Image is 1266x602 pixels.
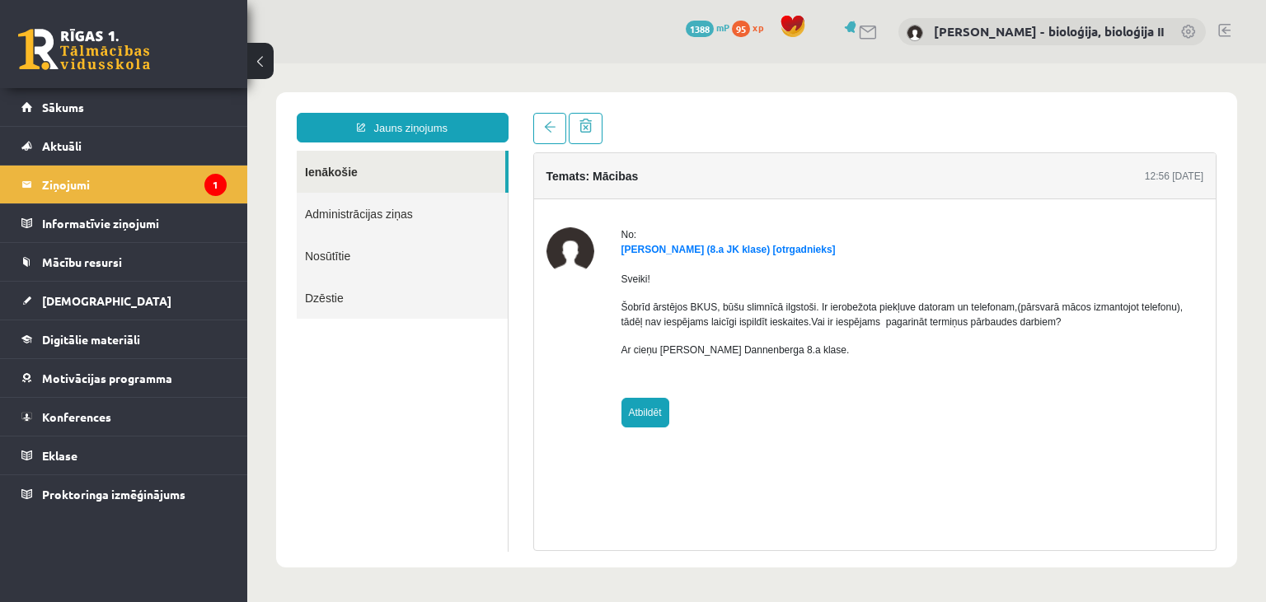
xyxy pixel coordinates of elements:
p: Sveiki! [374,208,957,223]
a: Atbildēt [374,334,422,364]
span: Proktoringa izmēģinājums [42,487,185,502]
span: xp [753,21,763,34]
span: 1388 [686,21,714,37]
span: mP [716,21,729,34]
span: Digitālie materiāli [42,332,140,347]
span: Motivācijas programma [42,371,172,385]
a: [PERSON_NAME] - bioloģija, bioloģija II [934,23,1164,40]
a: Dzēstie [49,213,260,255]
a: Ienākošie [49,87,258,129]
a: Mācību resursi [21,243,227,281]
span: Aktuāli [42,138,82,153]
div: 12:56 [DATE] [898,105,956,120]
a: Eklase [21,436,227,474]
a: Motivācijas programma [21,359,227,397]
a: [DEMOGRAPHIC_DATA] [21,282,227,320]
div: No: [374,164,957,179]
a: Informatīvie ziņojumi [21,204,227,242]
a: Administrācijas ziņas [49,129,260,171]
span: Mācību resursi [42,254,122,269]
span: Eklase [42,448,77,463]
a: Jauns ziņojums [49,49,261,79]
a: Proktoringa izmēģinājums [21,475,227,513]
p: Ar cieņu [PERSON_NAME] Dannenberga 8.a klase. [374,279,957,294]
span: Sākums [42,100,84,114]
a: Nosūtītie [49,171,260,213]
legend: Ziņojumi [42,166,227,203]
img: Estere Naudiņa-Dannenberga [299,164,347,212]
a: Aktuāli [21,127,227,165]
legend: Informatīvie ziņojumi [42,204,227,242]
img: Elza Saulīte - bioloģija, bioloģija II [907,25,923,41]
a: Rīgas 1. Tālmācības vidusskola [18,29,150,70]
a: 95 xp [732,21,771,34]
a: Digitālie materiāli [21,320,227,358]
a: Sākums [21,88,227,126]
span: [DEMOGRAPHIC_DATA] [42,293,171,308]
p: Šobrīd ārstējos BKUS, būšu slimnīcā ilgstoši. Ir ierobežota piekļuve datoram un telefonam,(pārsva... [374,236,957,266]
a: 1388 mP [686,21,729,34]
a: Konferences [21,398,227,436]
span: Konferences [42,409,111,424]
i: 1 [204,174,227,196]
a: Ziņojumi1 [21,166,227,203]
span: 95 [732,21,750,37]
a: [PERSON_NAME] (8.a JK klase) [otrgadnieks] [374,180,588,192]
h4: Temats: Mācibas [299,106,392,119]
